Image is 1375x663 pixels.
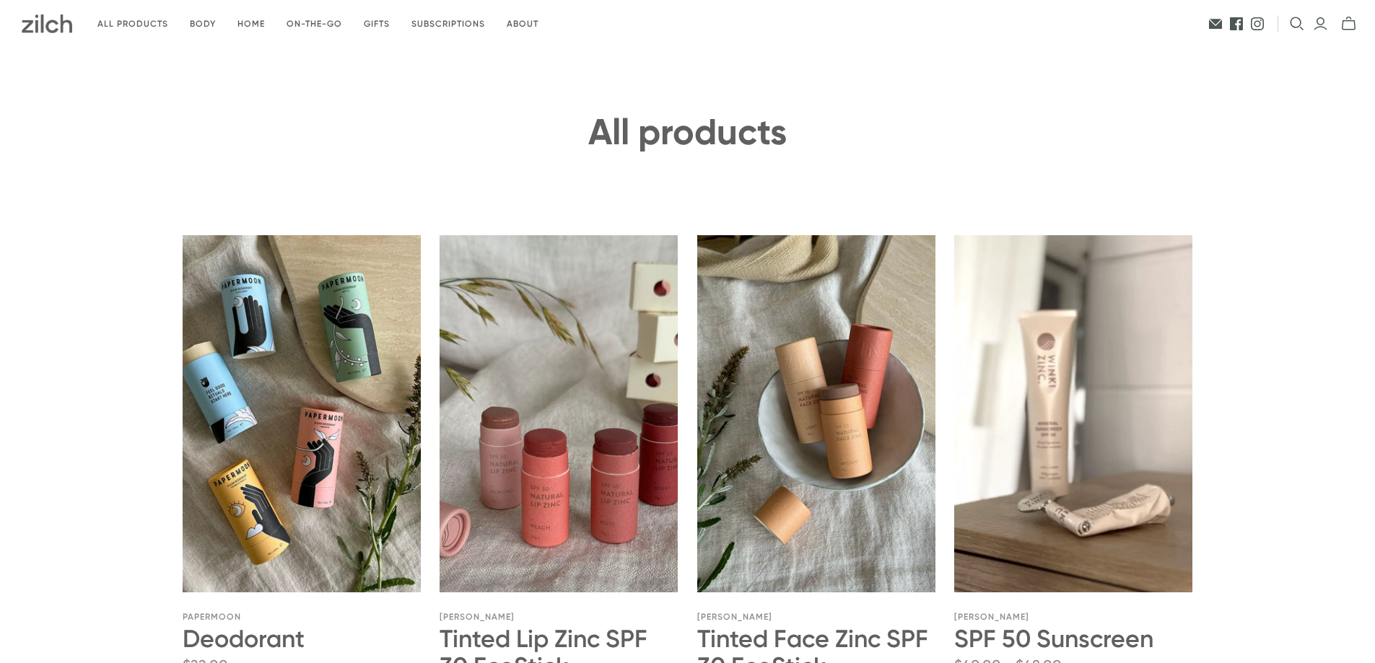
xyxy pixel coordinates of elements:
[401,7,496,41] a: Subscriptions
[1337,16,1361,32] button: mini-cart-toggle
[87,7,179,41] a: All products
[353,7,401,41] a: Gifts
[179,7,227,41] a: Body
[183,235,421,592] a: Deodorant
[22,14,72,33] img: Zilch has done the hard yards and handpicked the best ethical and sustainable products for you an...
[276,7,353,41] a: On-the-go
[697,235,935,592] a: Tinted Face Zinc SPF 30 EcoStick
[183,113,1193,152] h1: All products
[440,235,678,592] a: Tinted Lip Zinc SPF 30 EcoStick
[496,7,549,41] a: About
[227,7,276,41] a: Home
[1313,16,1328,32] a: Account
[1290,17,1304,31] button: Open search
[954,235,1192,592] a: SPF 50 Sunscreen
